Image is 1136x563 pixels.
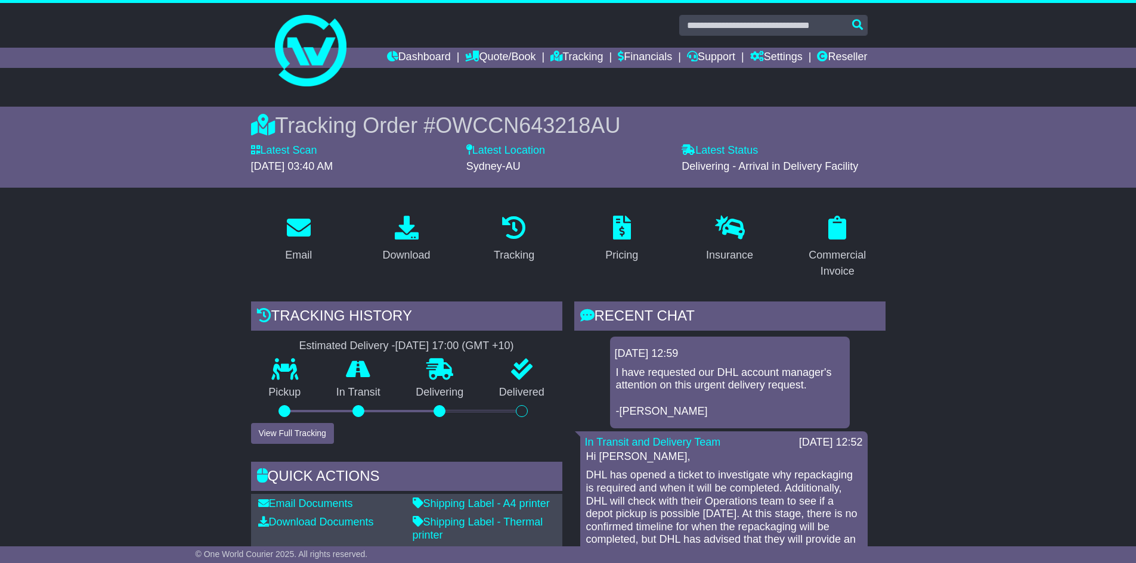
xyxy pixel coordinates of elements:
[251,113,886,138] div: Tracking Order #
[398,386,482,399] p: Delivering
[251,340,562,353] div: Estimated Delivery -
[466,144,545,157] label: Latest Location
[615,347,845,360] div: [DATE] 12:59
[251,144,317,157] label: Latest Scan
[413,516,543,541] a: Shipping Label - Thermal printer
[616,366,844,418] p: I have requested our DHL account manager's attention on this urgent delivery request. -[PERSON_NAME]
[574,301,886,334] div: RECENT CHAT
[387,48,451,68] a: Dashboard
[277,211,320,267] a: Email
[682,160,858,172] span: Delivering - Arrival in Delivery Facility
[251,423,334,444] button: View Full Tracking
[585,436,721,448] a: In Transit and Delivery Team
[251,160,333,172] span: [DATE] 03:40 AM
[413,497,550,509] a: Shipping Label - A4 printer
[395,340,514,353] div: [DATE] 17:00 (GMT +10)
[698,211,761,267] a: Insurance
[285,247,312,263] div: Email
[586,450,862,464] p: Hi [PERSON_NAME],
[550,48,603,68] a: Tracking
[687,48,735,68] a: Support
[799,436,863,449] div: [DATE] 12:52
[465,48,536,68] a: Quote/Book
[790,211,886,284] a: Commercial Invoice
[598,211,646,267] a: Pricing
[374,211,438,267] a: Download
[618,48,672,68] a: Financials
[750,48,803,68] a: Settings
[258,497,353,509] a: Email Documents
[605,247,638,263] div: Pricing
[251,301,562,334] div: Tracking history
[797,247,878,279] div: Commercial Invoice
[466,160,521,172] span: Sydney-AU
[251,462,562,494] div: Quick Actions
[435,113,620,138] span: OWCCN643218AU
[586,469,862,559] p: DHL has opened a ticket to investigate why repackaging is required and when it will be completed....
[486,211,542,267] a: Tracking
[706,247,753,263] div: Insurance
[494,247,534,263] div: Tracking
[481,386,562,399] p: Delivered
[817,48,867,68] a: Reseller
[318,386,398,399] p: In Transit
[258,516,374,528] a: Download Documents
[251,386,319,399] p: Pickup
[382,247,430,263] div: Download
[196,549,368,559] span: © One World Courier 2025. All rights reserved.
[682,144,758,157] label: Latest Status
